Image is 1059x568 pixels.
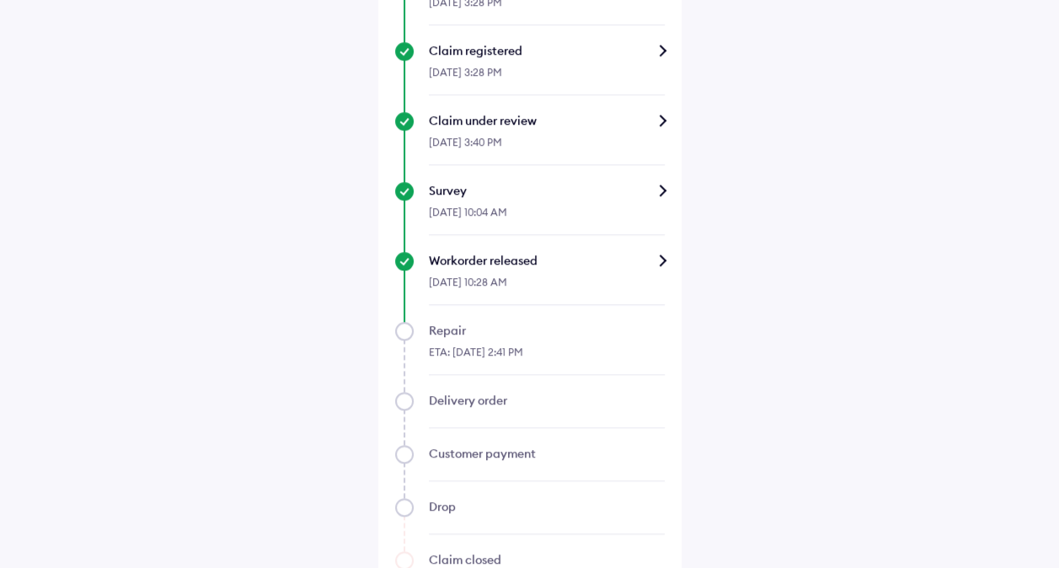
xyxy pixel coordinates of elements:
[429,112,665,129] div: Claim under review
[429,322,665,339] div: Repair
[429,551,665,568] div: Claim closed
[429,392,665,409] div: Delivery order
[429,252,665,269] div: Workorder released
[429,199,665,235] div: [DATE] 10:04 AM
[429,339,665,375] div: ETA: [DATE] 2:41 PM
[429,269,665,305] div: [DATE] 10:28 AM
[429,445,665,462] div: Customer payment
[429,59,665,95] div: [DATE] 3:28 PM
[429,498,665,515] div: Drop
[429,42,665,59] div: Claim registered
[429,129,665,165] div: [DATE] 3:40 PM
[429,182,665,199] div: Survey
